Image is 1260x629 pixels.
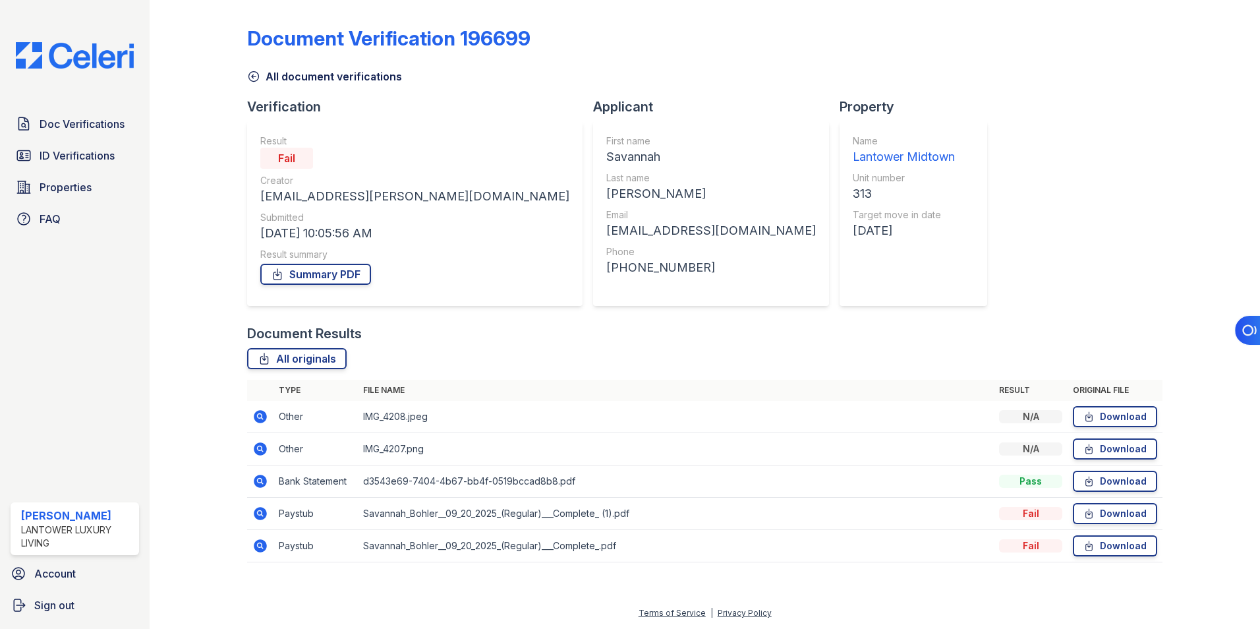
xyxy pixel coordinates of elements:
div: Unit number [853,171,955,185]
td: IMG_4208.jpeg [358,401,994,433]
div: Document Results [247,324,362,343]
div: Fail [999,539,1062,553]
a: Properties [11,174,139,200]
div: Phone [606,245,816,258]
a: Summary PDF [260,264,371,285]
div: Result summary [260,248,569,261]
div: 313 [853,185,955,203]
a: Download [1073,535,1157,556]
a: Privacy Policy [718,608,772,618]
a: Account [5,560,144,587]
img: CE_Logo_Blue-a8612792a0a2168367f1c8372b55b34899dd931a85d93a1a3d3e32e68fde9ad4.png [5,42,144,69]
div: [DATE] [853,222,955,240]
div: Fail [260,148,313,169]
td: Paystub [273,530,358,562]
div: Pass [999,475,1062,488]
div: [PHONE_NUMBER] [606,258,816,277]
div: Lantower Luxury Living [21,524,134,550]
td: Savannah_Bohler__09_20_2025_(Regular)___Complete_ (1).pdf [358,498,994,530]
td: Paystub [273,498,358,530]
div: Result [260,135,569,148]
a: Download [1073,406,1157,427]
a: FAQ [11,206,139,232]
div: N/A [999,410,1062,423]
div: Creator [260,174,569,187]
a: ID Verifications [11,142,139,169]
div: N/A [999,442,1062,456]
th: Original file [1068,380,1162,401]
div: Lantower Midtown [853,148,955,166]
div: [PERSON_NAME] [606,185,816,203]
td: Other [273,433,358,465]
span: Doc Verifications [40,116,125,132]
span: FAQ [40,211,61,227]
iframe: chat widget [1205,576,1247,616]
div: [EMAIL_ADDRESS][DOMAIN_NAME] [606,222,816,240]
a: Download [1073,438,1157,460]
a: Download [1073,503,1157,524]
td: Other [273,401,358,433]
span: Properties [40,179,92,195]
a: All originals [247,348,347,369]
th: Type [273,380,358,401]
a: Download [1073,471,1157,492]
div: Submitted [260,211,569,224]
span: Sign out [34,597,74,613]
div: Property [840,98,998,116]
div: First name [606,135,816,148]
a: Terms of Service [639,608,706,618]
div: Target move in date [853,208,955,222]
th: Result [994,380,1068,401]
td: d3543e69-7404-4b67-bb4f-0519bccad8b8.pdf [358,465,994,498]
div: Fail [999,507,1062,520]
div: Savannah [606,148,816,166]
span: Account [34,566,76,582]
td: Bank Statement [273,465,358,498]
a: Name Lantower Midtown [853,135,955,166]
a: Sign out [5,592,144,618]
div: [PERSON_NAME] [21,508,134,524]
td: IMG_4207.png [358,433,994,465]
th: File name [358,380,994,401]
div: [DATE] 10:05:56 AM [260,224,569,243]
div: Email [606,208,816,222]
div: Applicant [593,98,840,116]
a: Doc Verifications [11,111,139,137]
a: All document verifications [247,69,402,84]
div: Last name [606,171,816,185]
div: Name [853,135,955,148]
td: Savannah_Bohler__09_20_2025_(Regular)___Complete_.pdf [358,530,994,562]
span: ID Verifications [40,148,115,164]
div: Document Verification 196699 [247,26,530,50]
div: | [710,608,713,618]
div: [EMAIL_ADDRESS][PERSON_NAME][DOMAIN_NAME] [260,187,569,206]
div: Verification [247,98,593,116]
